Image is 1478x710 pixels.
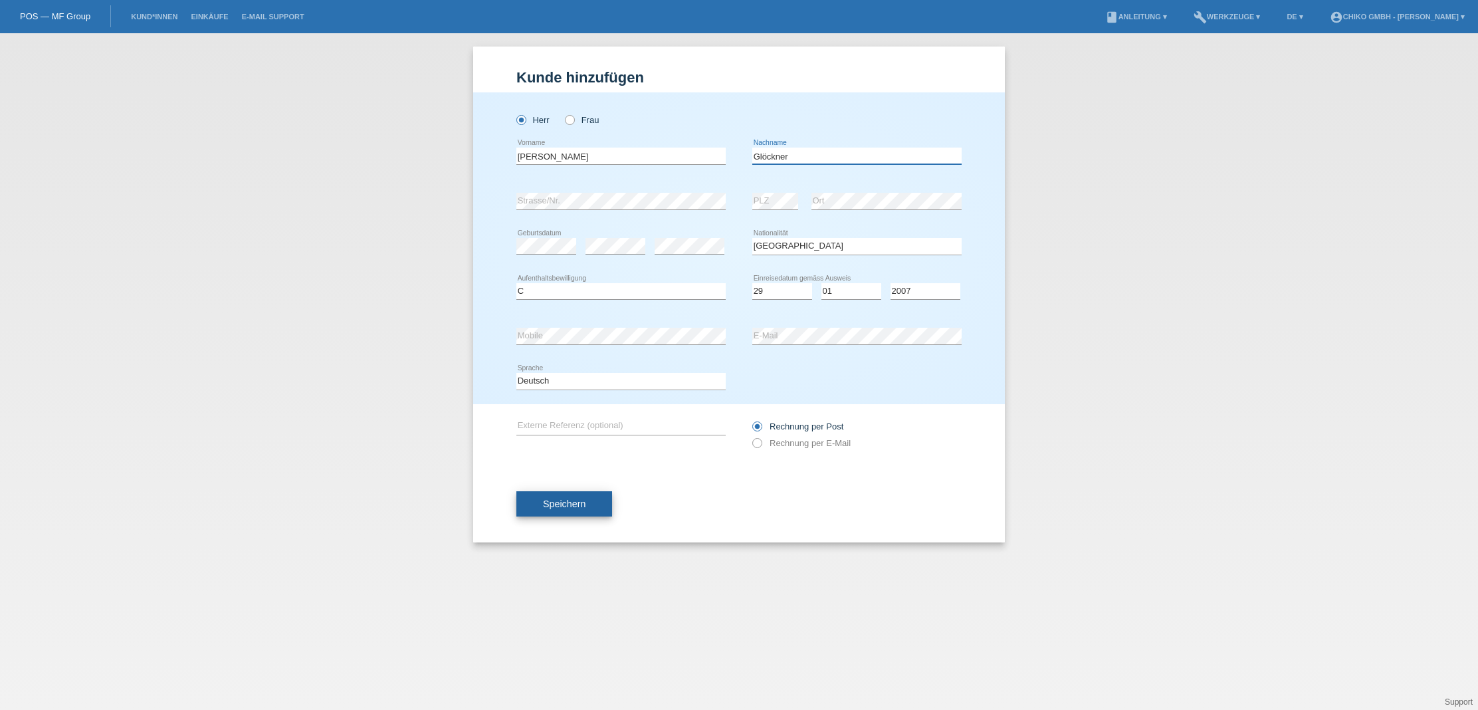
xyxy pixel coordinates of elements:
[235,13,311,21] a: E-Mail Support
[516,115,525,124] input: Herr
[124,13,184,21] a: Kund*innen
[752,421,843,431] label: Rechnung per Post
[752,438,761,455] input: Rechnung per E-Mail
[20,11,90,21] a: POS — MF Group
[1194,11,1207,24] i: build
[543,499,585,509] span: Speichern
[1187,13,1267,21] a: buildWerkzeuge ▾
[565,115,599,125] label: Frau
[752,438,851,448] label: Rechnung per E-Mail
[1280,13,1309,21] a: DE ▾
[565,115,574,124] input: Frau
[516,69,962,86] h1: Kunde hinzufügen
[1330,11,1343,24] i: account_circle
[1445,697,1473,707] a: Support
[1099,13,1174,21] a: bookAnleitung ▾
[752,421,761,438] input: Rechnung per Post
[184,13,235,21] a: Einkäufe
[1105,11,1118,24] i: book
[516,115,550,125] label: Herr
[1323,13,1471,21] a: account_circleChiko GmbH - [PERSON_NAME] ▾
[516,491,612,517] button: Speichern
